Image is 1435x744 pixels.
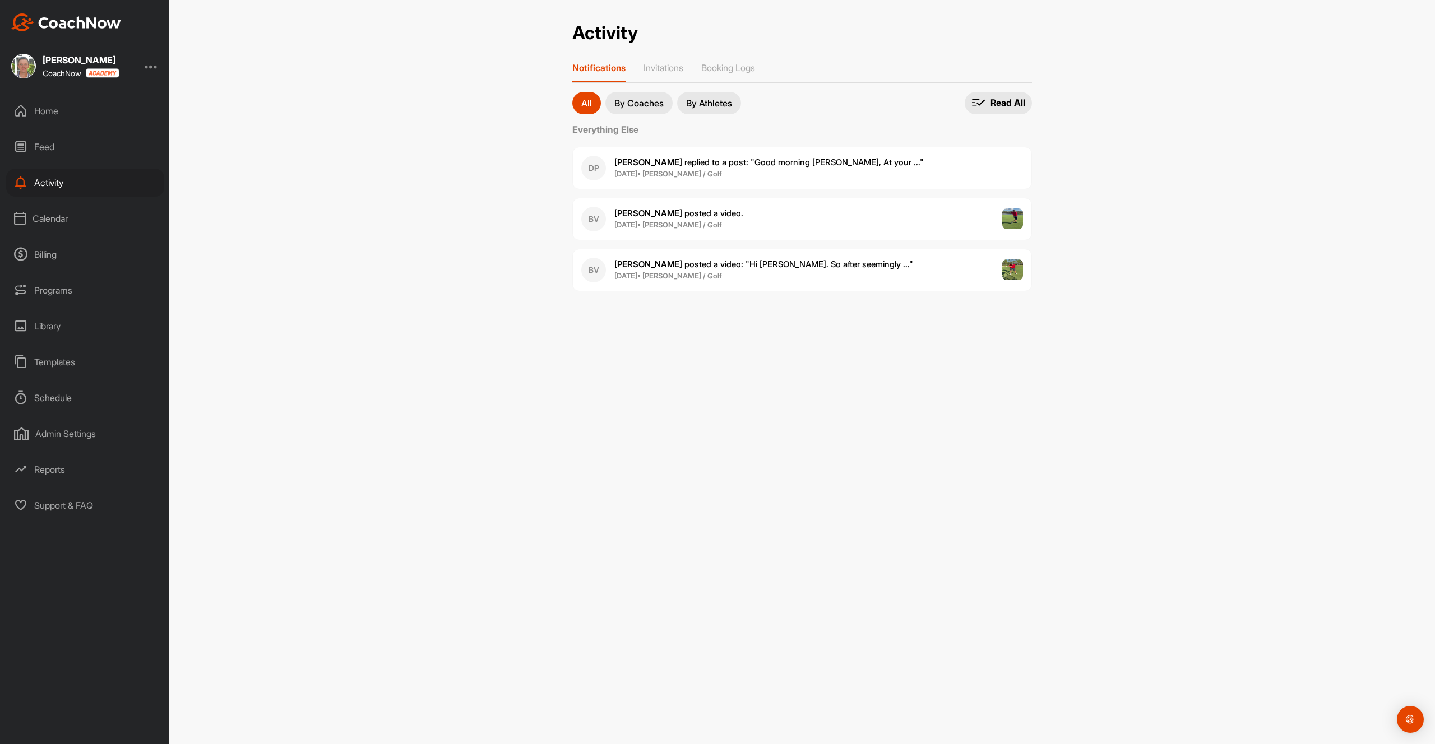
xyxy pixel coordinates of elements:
b: [DATE] • [PERSON_NAME] / Golf [614,271,722,280]
div: Library [6,312,164,340]
img: post image [1002,208,1024,230]
h2: Activity [572,22,638,44]
span: replied to a post : "Good morning [PERSON_NAME], At your ..." [614,157,924,168]
img: CoachNow [11,13,121,31]
p: Read All [990,97,1025,109]
b: [PERSON_NAME] [614,259,682,269]
p: Booking Logs [701,62,755,73]
span: posted a video . [614,208,743,218]
p: All [581,99,592,108]
div: Admin Settings [6,420,164,448]
span: posted a video : " Hi [PERSON_NAME]. So after seemingly ... " [614,259,913,269]
div: Programs [6,276,164,304]
button: By Coaches [605,92,673,114]
div: Billing [6,240,164,268]
b: [PERSON_NAME] [614,157,682,168]
div: Open Intercom Messenger [1397,706,1424,733]
button: By Athletes [677,92,741,114]
p: By Athletes [686,99,732,108]
div: Support & FAQ [6,491,164,519]
img: CoachNow acadmey [86,68,119,78]
b: [DATE] • [PERSON_NAME] / Golf [614,169,722,178]
div: [PERSON_NAME] [43,55,119,64]
div: DP [581,156,606,180]
b: [DATE] • [PERSON_NAME] / Golf [614,220,722,229]
p: Invitations [644,62,683,73]
div: CoachNow [43,68,119,78]
div: Reports [6,455,164,483]
div: Schedule [6,384,164,412]
div: Templates [6,348,164,376]
div: Feed [6,133,164,161]
p: Notifications [572,62,626,73]
div: Activity [6,169,164,197]
img: post image [1002,259,1024,281]
p: By Coaches [614,99,664,108]
img: square_c0e2c32ef8752ec6cc06712238412571.jpg [11,54,36,78]
div: Calendar [6,204,164,232]
button: All [572,92,601,114]
div: Home [6,97,164,125]
div: BV [581,207,606,231]
b: [PERSON_NAME] [614,208,682,218]
div: BV [581,258,606,282]
label: Everything Else [572,123,1032,136]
